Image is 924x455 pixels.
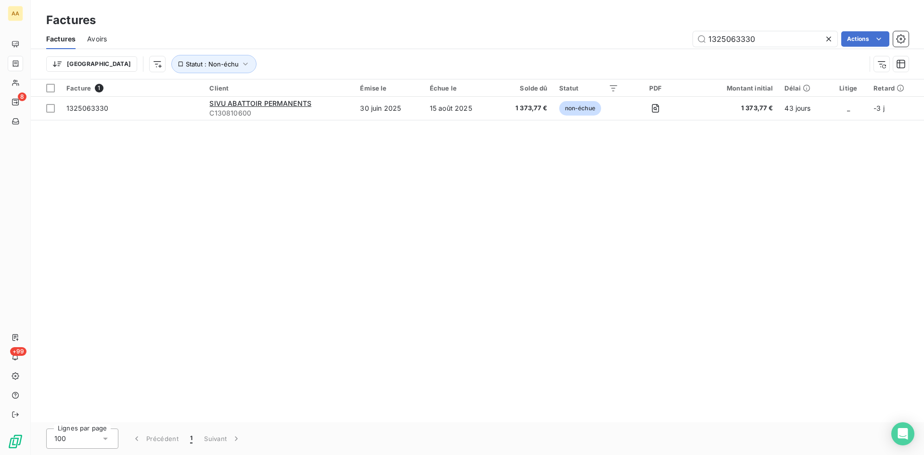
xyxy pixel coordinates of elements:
[10,347,26,356] span: +99
[87,34,107,44] span: Avoirs
[834,84,862,92] div: Litige
[501,104,547,113] span: 1 373,77 €
[66,104,109,112] span: 1325063330
[209,108,348,118] span: C130810600
[95,84,103,92] span: 1
[873,84,918,92] div: Retard
[559,101,601,116] span: non-échue
[779,97,829,120] td: 43 jours
[693,84,773,92] div: Montant initial
[354,97,424,120] td: 30 juin 2025
[8,6,23,21] div: AA
[360,84,418,92] div: Émise le
[186,60,239,68] span: Statut : Non-échu
[630,84,680,92] div: PDF
[66,84,91,92] span: Facture
[190,434,192,443] span: 1
[171,55,257,73] button: Statut : Non-échu
[46,12,96,29] h3: Factures
[8,94,23,110] a: 8
[198,429,247,449] button: Suivant
[693,104,773,113] span: 1 373,77 €
[184,429,198,449] button: 1
[209,84,348,92] div: Client
[18,92,26,101] span: 8
[841,31,889,47] button: Actions
[424,97,495,120] td: 15 août 2025
[54,434,66,443] span: 100
[209,99,311,107] span: SIVU ABATTOIR PERMANENTS
[847,104,850,112] span: _
[126,429,184,449] button: Précédent
[891,422,914,445] div: Open Intercom Messenger
[501,84,547,92] div: Solde dû
[430,84,489,92] div: Échue le
[8,434,23,449] img: Logo LeanPay
[559,84,619,92] div: Statut
[46,34,76,44] span: Factures
[693,31,837,47] input: Rechercher
[46,56,137,72] button: [GEOGRAPHIC_DATA]
[873,104,885,112] span: -3 j
[784,84,823,92] div: Délai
